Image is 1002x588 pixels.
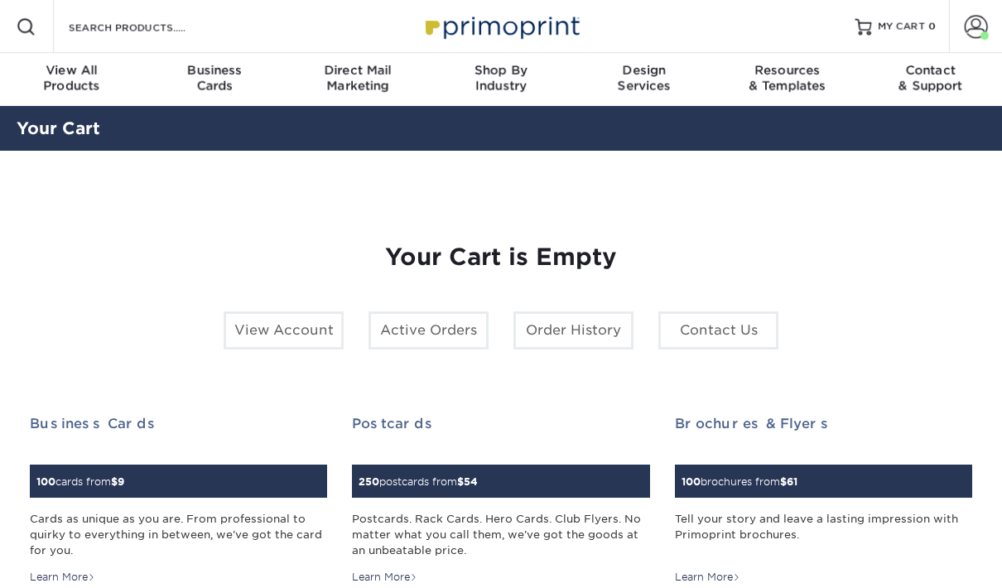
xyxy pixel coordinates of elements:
span: Business [143,63,287,78]
small: brochures from [682,475,797,488]
div: Cards as unique as you are. From professional to quirky to everything in between, we've got the c... [30,511,327,558]
div: Tell your story and leave a lasting impression with Primoprint brochures. [675,511,972,558]
div: Cards [143,63,287,93]
div: & Templates [715,63,859,93]
span: 0 [928,21,936,32]
span: 54 [464,475,478,488]
div: Postcards. Rack Cards. Hero Cards. Club Flyers. No matter what you call them, we've got the goods... [352,511,649,558]
a: Business Cards 100cards from$9 Cards as unique as you are. From professional to quirky to everyth... [30,416,327,585]
a: Active Orders [369,311,489,349]
a: Contact Us [658,311,778,349]
span: Direct Mail [287,63,430,78]
h2: Business Cards [30,416,327,431]
span: Shop By [430,63,573,78]
div: Services [572,63,715,93]
h2: Brochures & Flyers [675,416,972,431]
a: Shop ByIndustry [430,53,573,106]
a: Order History [513,311,633,349]
span: 100 [36,475,55,488]
span: $ [457,475,464,488]
input: SEARCH PRODUCTS..... [67,17,229,36]
div: Learn More [675,570,740,585]
h2: Postcards [352,416,649,431]
span: $ [111,475,118,488]
span: 61 [787,475,797,488]
a: Contact& Support [859,53,1002,106]
img: Primoprint [418,8,584,44]
div: Industry [430,63,573,93]
a: Brochures & Flyers 100brochures from$61 Tell your story and leave a lasting impression with Primo... [675,416,972,585]
span: MY CART [878,20,925,34]
div: Learn More [352,570,417,585]
img: Brochures & Flyers [675,455,676,455]
span: $ [780,475,787,488]
img: Business Cards [30,455,31,455]
span: Contact [859,63,1002,78]
a: View Account [224,311,344,349]
span: 100 [682,475,701,488]
span: Design [572,63,715,78]
div: & Support [859,63,1002,93]
small: cards from [36,475,124,488]
span: 250 [359,475,379,488]
span: 9 [118,475,124,488]
a: Resources& Templates [715,53,859,106]
a: Direct MailMarketing [287,53,430,106]
div: Marketing [287,63,430,93]
small: postcards from [359,475,478,488]
a: DesignServices [572,53,715,106]
div: Learn More [30,570,95,585]
img: Postcards [352,455,353,455]
a: Postcards 250postcards from$54 Postcards. Rack Cards. Hero Cards. Club Flyers. No matter what you... [352,416,649,585]
a: Your Cart [17,118,100,138]
h1: Your Cart is Empty [30,243,972,272]
span: Resources [715,63,859,78]
a: BusinessCards [143,53,287,106]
